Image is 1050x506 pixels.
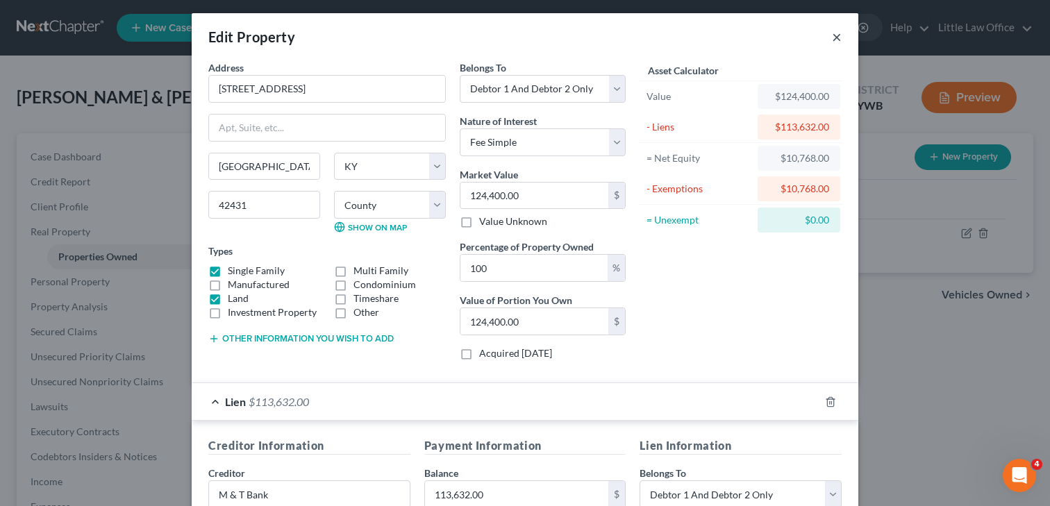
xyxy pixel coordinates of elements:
div: Edit Property [208,27,295,47]
span: 4 [1031,459,1042,470]
label: Value Unknown [479,214,547,228]
label: Asset Calculator [648,63,719,78]
label: Multi Family [353,264,408,278]
label: Single Family [228,264,285,278]
input: Apt, Suite, etc... [209,115,445,141]
div: $ [608,308,625,335]
div: $10,768.00 [769,182,829,196]
span: Creditor [208,467,245,479]
div: - Exemptions [647,182,751,196]
div: $ [608,183,625,209]
button: Other information you wish to add [208,333,394,344]
label: Acquired [DATE] [479,346,552,360]
label: Percentage of Property Owned [460,239,594,254]
div: Value [647,90,751,103]
label: Other [353,305,379,319]
input: 0.00 [460,308,608,335]
span: Address [208,62,244,74]
div: $0.00 [769,213,829,227]
button: × [832,28,842,45]
input: Enter city... [209,153,319,180]
span: Belongs To [460,62,506,74]
h5: Creditor Information [208,437,410,455]
div: $124,400.00 [769,90,829,103]
input: Enter address... [209,76,445,102]
input: Enter zip... [208,191,320,219]
span: Lien [225,395,246,408]
label: Value of Portion You Own [460,293,572,307]
iframe: Intercom live chat [1003,459,1036,492]
label: Investment Property [228,305,317,319]
label: Timeshare [353,292,399,305]
a: Show on Map [334,221,407,233]
span: $113,632.00 [249,395,309,408]
div: $113,632.00 [769,120,829,134]
label: Balance [424,466,458,480]
label: Types [208,244,233,258]
h5: Lien Information [640,437,842,455]
label: Land [228,292,249,305]
h5: Payment Information [424,437,626,455]
label: Manufactured [228,278,290,292]
span: Belongs To [640,467,686,479]
label: Condominium [353,278,416,292]
div: % [608,255,625,281]
label: Nature of Interest [460,114,537,128]
input: 0.00 [460,183,608,209]
div: = Unexempt [647,213,751,227]
div: $10,768.00 [769,151,829,165]
label: Market Value [460,167,518,182]
div: - Liens [647,120,751,134]
input: 0.00 [460,255,608,281]
div: = Net Equity [647,151,751,165]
